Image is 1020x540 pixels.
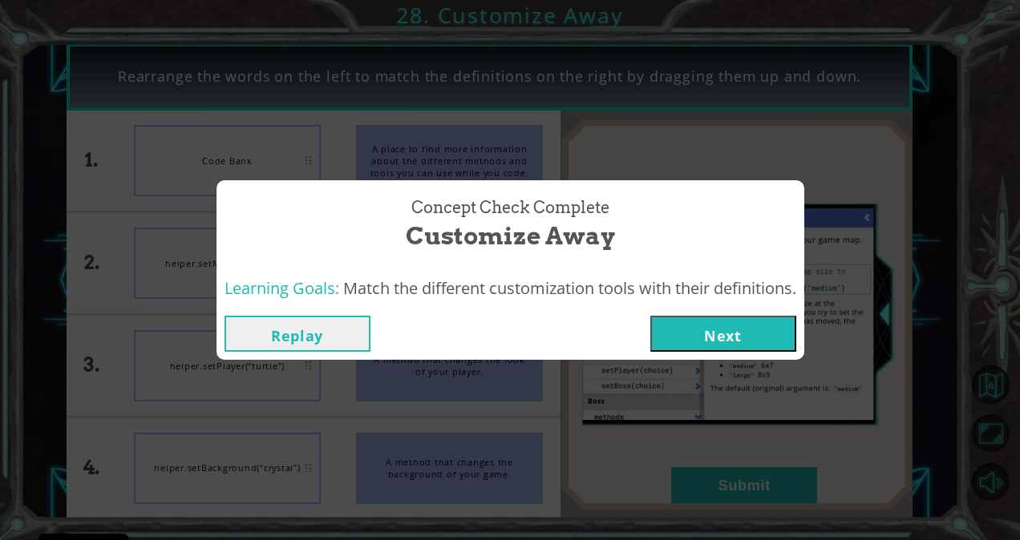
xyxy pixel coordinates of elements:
[343,277,796,299] span: Match the different customization tools with their definitions.
[650,316,796,352] button: Next
[411,196,609,220] span: Concept Check Complete
[225,277,339,299] span: Learning Goals:
[406,219,615,253] span: Customize Away
[225,316,370,352] button: Replay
